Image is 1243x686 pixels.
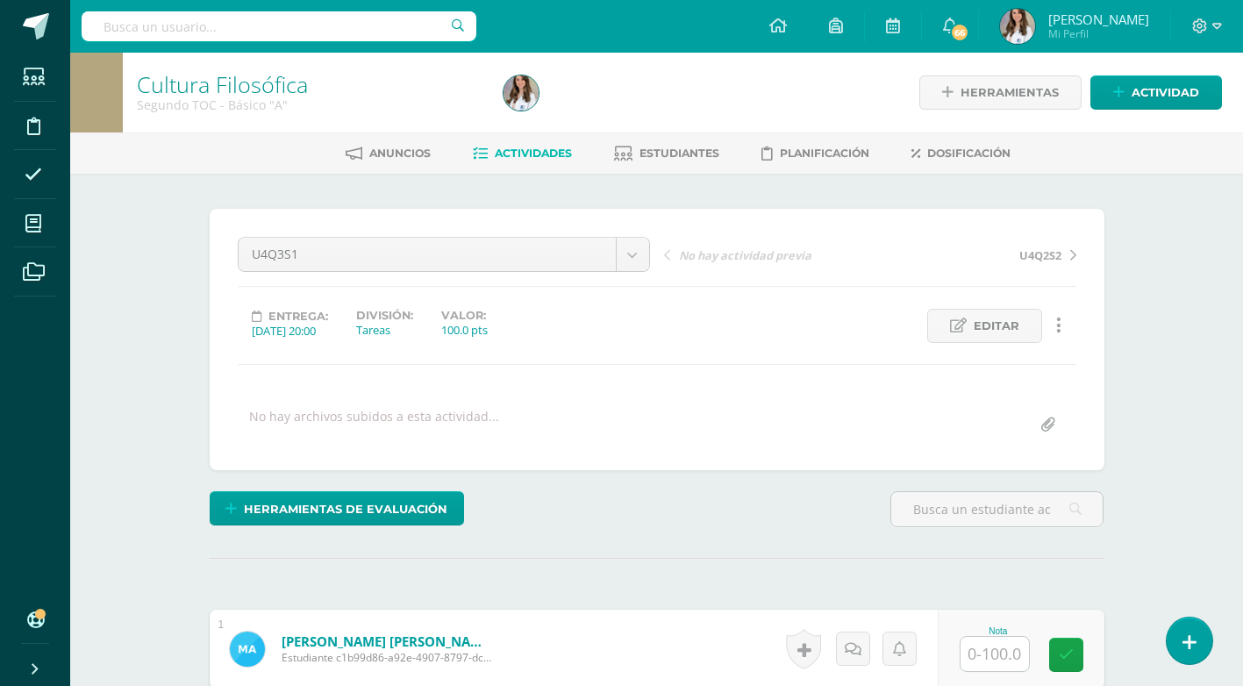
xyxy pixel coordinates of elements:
div: [DATE] 20:00 [252,323,328,339]
span: Planificación [780,146,869,160]
span: Anuncios [369,146,431,160]
span: Mi Perfil [1048,26,1149,41]
img: f5c85721f54b1bda0edc10d68f5aad9a.png [230,632,265,667]
a: Actividad [1090,75,1222,110]
input: 0-100.0 [961,637,1029,671]
a: Herramientas [919,75,1082,110]
span: Herramientas de evaluación [244,493,447,525]
div: Segundo TOC - Básico 'A' [137,96,482,113]
h1: Cultura Filosófica [137,72,482,96]
div: Nota [960,626,1037,636]
span: Entrega: [268,310,328,323]
span: Dosificación [927,146,1011,160]
img: a3485d9babf22a770558c2c8050e4d4d.png [1000,9,1035,44]
span: Actividad [1132,76,1199,109]
a: [PERSON_NAME] [PERSON_NAME] [282,632,492,650]
span: [PERSON_NAME] [1048,11,1149,28]
input: Busca un estudiante aquí... [891,492,1103,526]
a: Herramientas de evaluación [210,491,464,525]
div: Tareas [356,322,413,338]
span: Actividades [495,146,572,160]
div: No hay archivos subidos a esta actividad... [249,408,499,442]
span: Herramientas [961,76,1059,109]
a: Dosificación [911,139,1011,168]
span: U4Q2S2 [1019,247,1061,263]
span: U4Q3S1 [252,238,603,271]
a: Anuncios [346,139,431,168]
label: Valor: [441,309,488,322]
span: 66 [950,23,969,42]
span: Editar [974,310,1019,342]
label: División: [356,309,413,322]
div: 100.0 pts [441,322,488,338]
a: Actividades [473,139,572,168]
img: a3485d9babf22a770558c2c8050e4d4d.png [504,75,539,111]
a: Cultura Filosófica [137,69,308,99]
input: Busca un usuario... [82,11,476,41]
span: Estudiantes [639,146,719,160]
span: Estudiante c1b99d86-a92e-4907-8797-dc577a19d48e [282,650,492,665]
a: U4Q3S1 [239,238,649,271]
a: Estudiantes [614,139,719,168]
a: Planificación [761,139,869,168]
span: No hay actividad previa [679,247,811,263]
a: U4Q2S2 [870,246,1076,263]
